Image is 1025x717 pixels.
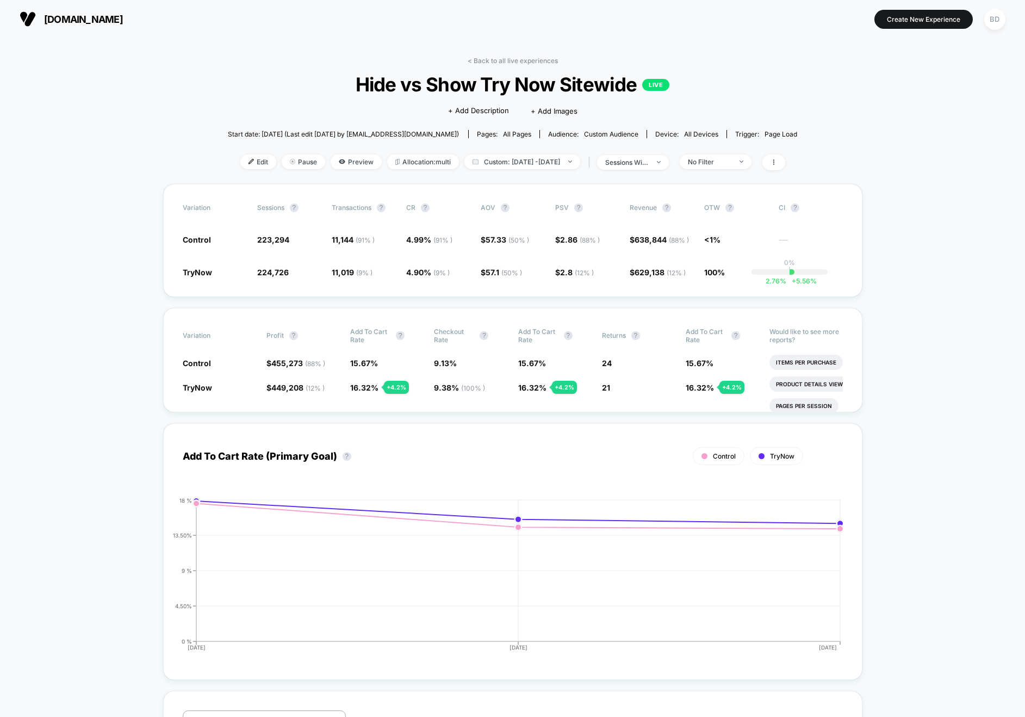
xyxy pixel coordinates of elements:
[769,355,843,370] li: Items Per Purchase
[486,268,522,277] span: 57.1
[350,358,378,368] span: 15.67 %
[688,158,731,166] div: No Filter
[183,383,212,392] span: TryNow
[486,235,529,244] span: 57.33
[461,384,485,392] span: ( 100 % )
[548,130,638,138] div: Audience:
[433,269,450,277] span: ( 9 % )
[518,327,558,344] span: Add To Cart Rate
[433,236,452,244] span: ( 91 % )
[704,235,720,244] span: <1%
[630,203,657,212] span: Revenue
[635,235,689,244] span: 638,844
[874,10,973,29] button: Create New Experience
[580,236,600,244] span: ( 88 % )
[669,236,689,244] span: ( 88 % )
[290,159,295,164] img: end
[480,331,488,340] button: ?
[509,644,527,651] tspan: [DATE]
[182,638,192,644] tspan: 0 %
[332,235,375,244] span: 11,144
[642,79,669,91] p: LIVE
[331,154,382,169] span: Preview
[704,268,725,277] span: 100%
[183,203,243,212] span: Variation
[765,130,797,138] span: Page Load
[289,331,298,340] button: ?
[684,130,718,138] span: all devices
[508,236,529,244] span: ( 50 % )
[332,203,371,212] span: Transactions
[686,383,714,392] span: 16.32 %
[481,203,495,212] span: AOV
[377,203,386,212] button: ?
[779,237,842,245] span: ---
[788,267,791,275] p: |
[501,269,522,277] span: ( 50 % )
[406,235,452,244] span: 4.99 %
[568,160,572,163] img: end
[704,203,764,212] span: OTW
[766,277,786,285] span: 2.76 %
[740,160,743,163] img: end
[183,327,243,344] span: Variation
[586,154,597,170] span: |
[266,358,325,368] span: $
[630,268,686,277] span: $
[560,235,600,244] span: 2.86
[662,203,671,212] button: ?
[984,9,1005,30] div: BD
[16,10,126,28] button: [DOMAIN_NAME]
[256,73,769,96] span: Hide vs Show Try Now Sitewide
[257,268,289,277] span: 224,726
[228,130,459,138] span: Start date: [DATE] (Last edit [DATE] by [EMAIL_ADDRESS][DOMAIN_NAME])
[584,130,638,138] span: Custom Audience
[769,398,838,413] li: Pages Per Session
[182,567,192,573] tspan: 9 %
[464,154,580,169] span: Custom: [DATE] - [DATE]
[406,268,450,277] span: 4.90 %
[518,358,546,368] span: 15.67 %
[395,159,400,165] img: rebalance
[332,268,372,277] span: 11,019
[770,452,794,460] span: TryNow
[605,158,649,166] div: sessions with impression
[531,107,577,115] span: + Add Images
[384,381,409,394] div: + 4.2 %
[667,269,686,277] span: ( 12 % )
[503,130,531,138] span: all pages
[481,235,529,244] span: $
[44,14,123,25] span: [DOMAIN_NAME]
[784,258,795,267] p: 0%
[173,531,192,538] tspan: 13.50%
[356,236,375,244] span: ( 91 % )
[686,327,726,344] span: Add To Cart Rate
[473,159,479,164] img: calendar
[396,331,405,340] button: ?
[769,376,869,392] li: Product Details Views Rate
[257,235,289,244] span: 223,294
[635,268,686,277] span: 629,138
[257,203,284,212] span: Sessions
[719,381,744,394] div: + 4.2 %
[786,277,817,285] span: 5.56 %
[282,154,325,169] span: Pause
[175,602,192,609] tspan: 4.50%
[731,331,740,340] button: ?
[779,203,838,212] span: CI
[356,269,372,277] span: ( 9 % )
[306,384,325,392] span: ( 12 % )
[406,203,415,212] span: CR
[266,331,284,339] span: Profit
[343,452,351,461] button: ?
[468,57,558,65] a: < Back to all live experiences
[421,203,430,212] button: ?
[686,358,713,368] span: 15.67 %
[575,269,594,277] span: ( 12 % )
[518,383,546,392] span: 16.32 %
[713,452,736,460] span: Control
[350,383,378,392] span: 16.32 %
[552,381,577,394] div: + 4.2 %
[657,161,661,163] img: end
[555,268,594,277] span: $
